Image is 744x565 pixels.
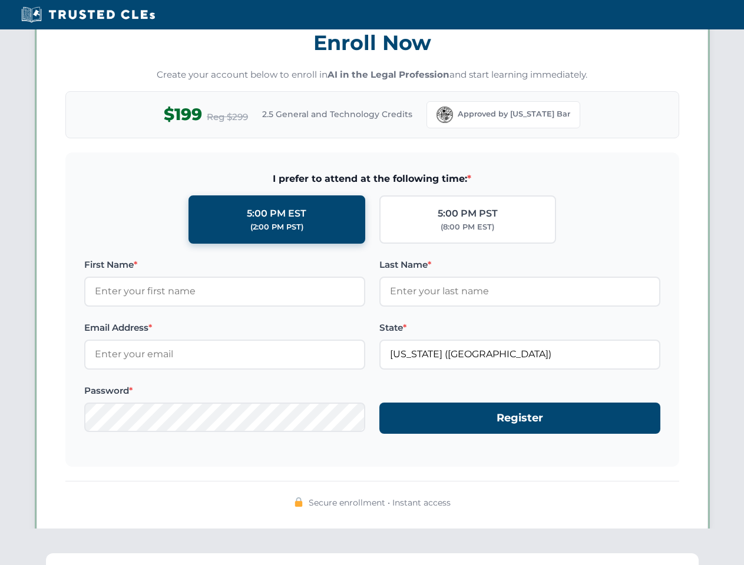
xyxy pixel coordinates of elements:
[65,24,679,61] h3: Enroll Now
[207,110,248,124] span: Reg $299
[164,101,202,128] span: $199
[247,206,306,221] div: 5:00 PM EST
[18,6,158,24] img: Trusted CLEs
[438,206,498,221] div: 5:00 PM PST
[379,403,660,434] button: Register
[379,277,660,306] input: Enter your last name
[379,321,660,335] label: State
[84,258,365,272] label: First Name
[84,384,365,398] label: Password
[262,108,412,121] span: 2.5 General and Technology Credits
[309,496,451,509] span: Secure enrollment • Instant access
[379,340,660,369] input: Florida (FL)
[437,107,453,123] img: Florida Bar
[379,258,660,272] label: Last Name
[84,277,365,306] input: Enter your first name
[294,497,303,507] img: 🔒
[328,69,449,80] strong: AI in the Legal Profession
[441,221,494,233] div: (8:00 PM EST)
[65,68,679,82] p: Create your account below to enroll in and start learning immediately.
[84,171,660,187] span: I prefer to attend at the following time:
[458,108,570,120] span: Approved by [US_STATE] Bar
[84,321,365,335] label: Email Address
[84,340,365,369] input: Enter your email
[250,221,303,233] div: (2:00 PM PST)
